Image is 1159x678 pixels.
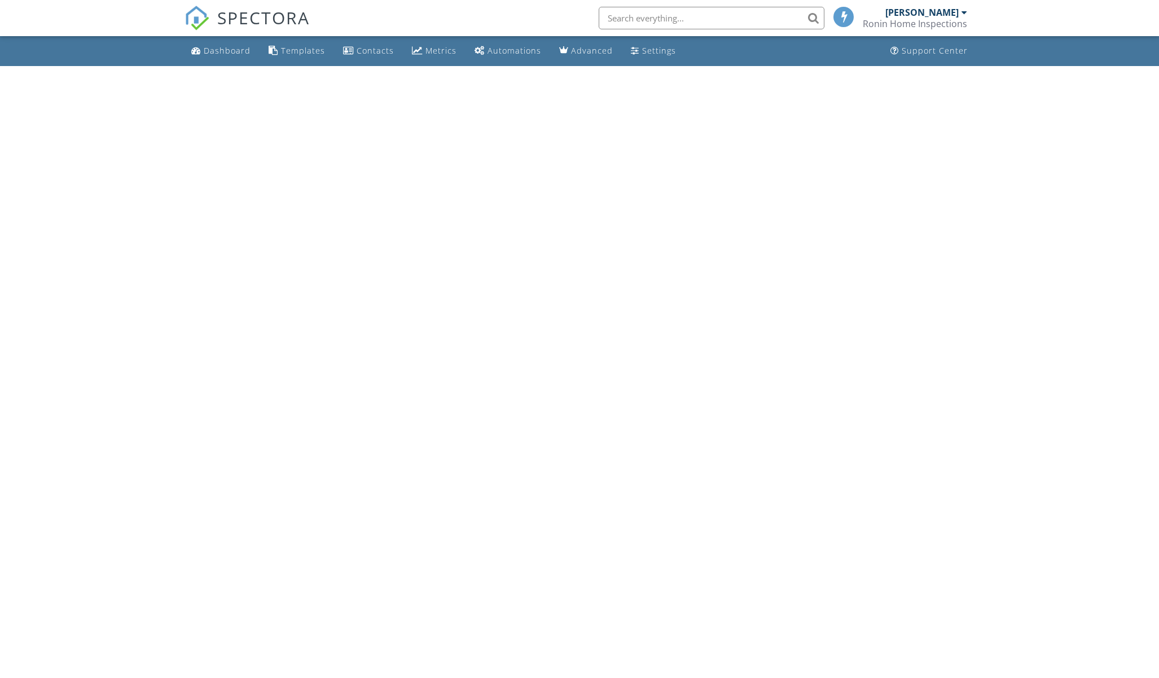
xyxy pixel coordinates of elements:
[281,45,325,56] div: Templates
[217,6,310,29] span: SPECTORA
[185,6,209,30] img: The Best Home Inspection Software - Spectora
[425,45,456,56] div: Metrics
[488,45,541,56] div: Automations
[407,41,461,62] a: Metrics
[470,41,546,62] a: Automations (Basic)
[626,41,681,62] a: Settings
[339,41,398,62] a: Contacts
[599,7,824,29] input: Search everything...
[204,45,251,56] div: Dashboard
[357,45,394,56] div: Contacts
[555,41,617,62] a: Advanced
[264,41,330,62] a: Templates
[571,45,613,56] div: Advanced
[902,45,968,56] div: Support Center
[885,7,959,18] div: [PERSON_NAME]
[863,18,967,29] div: Ronin Home Inspections
[187,41,255,62] a: Dashboard
[886,41,972,62] a: Support Center
[642,45,676,56] div: Settings
[185,15,310,39] a: SPECTORA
